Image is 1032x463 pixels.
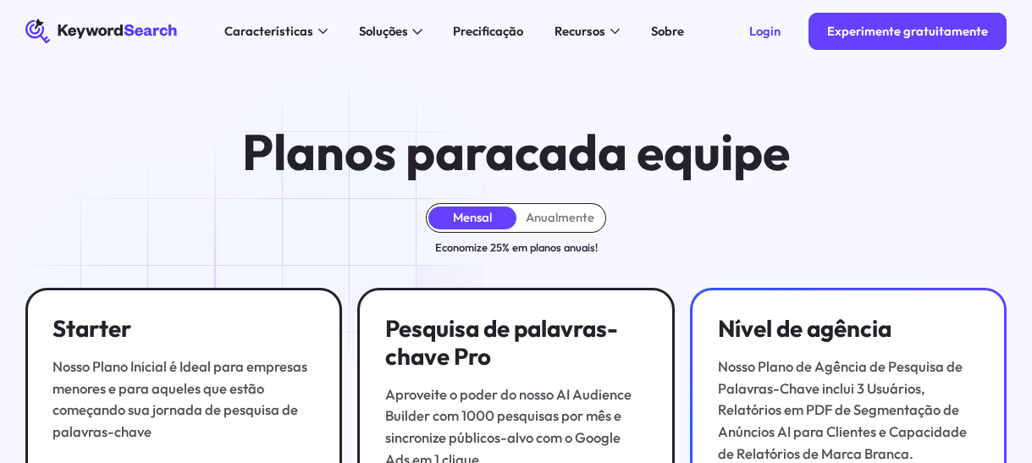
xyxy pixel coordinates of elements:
[52,356,314,444] div: Nosso Plano Inicial é Ideal para empresas menores e para aqueles que estão começando sua jornada ...
[555,22,605,41] div: Recursos
[453,210,492,225] div: Mensal
[453,22,523,41] div: Precificação
[749,24,781,39] div: Login
[435,239,598,256] div: Economize 25% em planos anuais!
[359,22,408,41] div: Soluções
[642,19,693,44] a: Sobre
[444,19,533,44] a: Precificação
[827,24,988,39] div: Experimente gratuitamente
[731,13,799,50] a: Login
[718,315,980,343] h3: Nível de agência
[526,210,594,225] div: Anualmente
[651,22,684,41] div: Sobre
[52,315,314,343] h3: Starter
[224,22,313,41] div: Características
[808,13,1007,50] a: Experimente gratuitamente
[515,120,790,183] span: cada equipe
[385,315,647,371] h3: Pesquisa de palavras-chave Pro
[242,125,790,179] h1: Planos para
